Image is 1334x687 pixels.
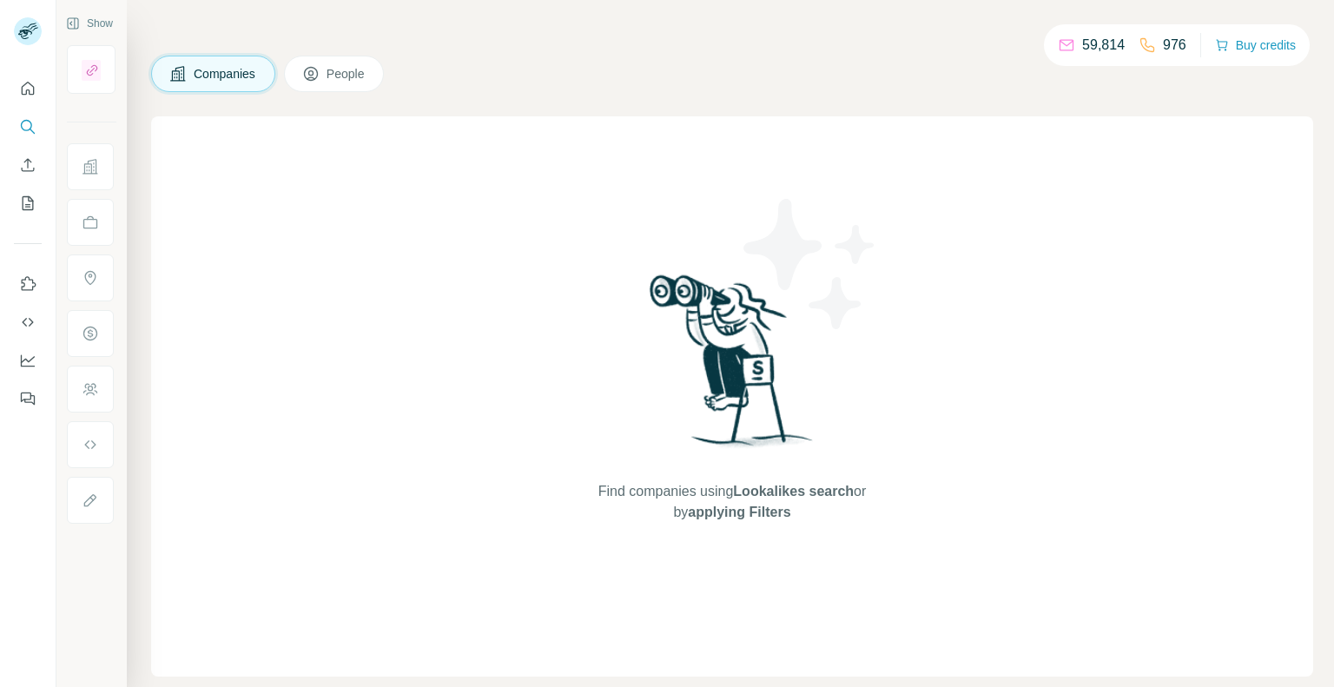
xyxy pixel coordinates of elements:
img: Surfe Illustration - Stars [732,186,888,342]
button: Feedback [14,383,42,414]
span: Find companies using or by [593,481,871,523]
button: My lists [14,188,42,219]
span: Lookalikes search [733,484,854,499]
button: Buy credits [1215,33,1296,57]
button: Search [14,111,42,142]
button: Quick start [14,73,42,104]
span: Companies [194,65,257,83]
p: 59,814 [1082,35,1125,56]
img: Surfe Illustration - Woman searching with binoculars [642,270,822,464]
button: Enrich CSV [14,149,42,181]
button: Use Surfe on LinkedIn [14,268,42,300]
span: People [327,65,367,83]
button: Dashboard [14,345,42,376]
p: 976 [1163,35,1186,56]
h4: Search [151,21,1313,45]
span: applying Filters [688,505,790,519]
button: Use Surfe API [14,307,42,338]
button: Show [54,10,125,36]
